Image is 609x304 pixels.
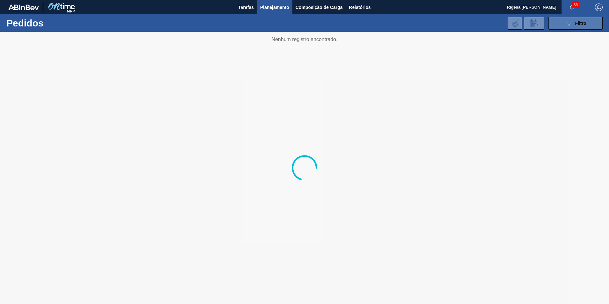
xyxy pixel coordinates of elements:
button: Notificações [562,3,582,12]
div: Solicitação de Revisão de Pedidos [524,17,544,30]
span: Relatórios [349,4,371,11]
button: Filtro [548,17,603,30]
span: 35 [572,1,579,8]
div: Importar Negociações dos Pedidos [508,17,522,30]
span: Filtro [575,21,586,26]
span: Composição de Carga [296,4,343,11]
span: Planejamento [260,4,289,11]
span: Tarefas [238,4,254,11]
img: TNhmsLtSVTkK8tSr43FrP2fwEKptu5GPRR3wAAAABJRU5ErkJggg== [8,4,39,10]
img: Logout [595,4,603,11]
h1: Pedidos [6,19,102,27]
